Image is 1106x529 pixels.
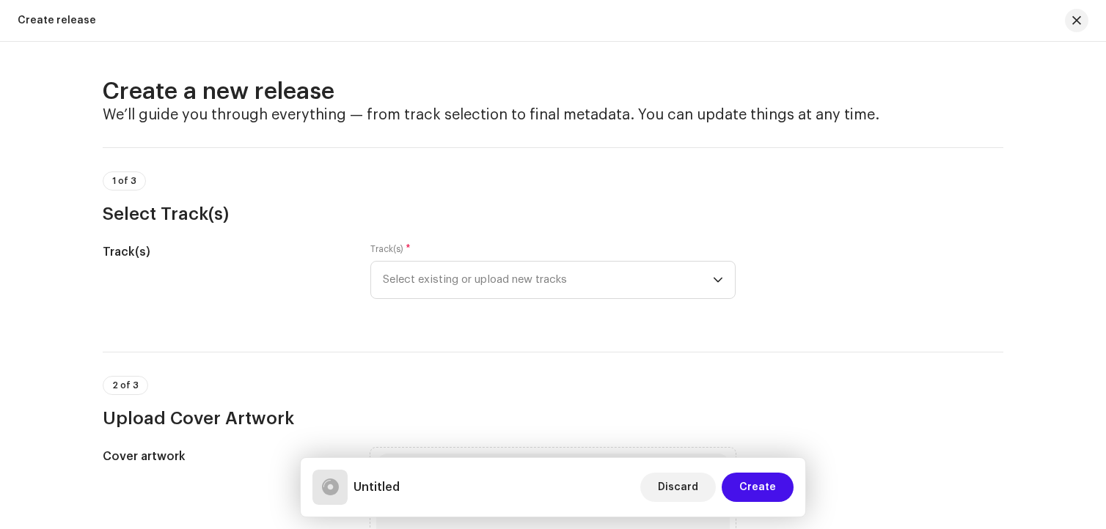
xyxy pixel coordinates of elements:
h3: Select Track(s) [103,202,1003,226]
h5: Track(s) [103,243,347,261]
div: dropdown trigger [713,262,723,298]
h4: We’ll guide you through everything — from track selection to final metadata. You can update thing... [103,106,1003,124]
h3: Upload Cover Artwork [103,407,1003,430]
h5: Untitled [354,478,400,496]
button: Create [722,473,794,502]
h5: Cover artwork [103,448,347,465]
span: Create [739,473,776,502]
span: Discard [658,473,698,502]
label: Track(s) [370,243,411,255]
h2: Create a new release [103,77,1003,106]
span: Select existing or upload new tracks [383,262,713,298]
button: Discard [640,473,716,502]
